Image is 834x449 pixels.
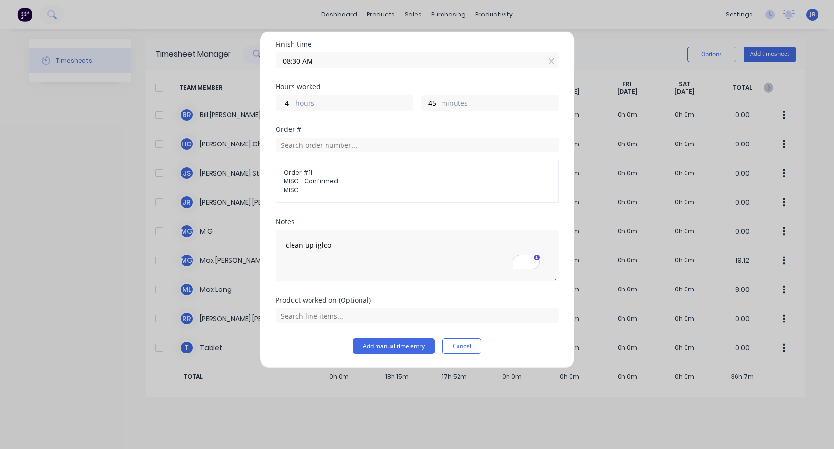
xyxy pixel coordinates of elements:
[284,177,551,186] span: MISC - Confirmed
[284,186,551,194] span: MISC
[276,83,559,90] div: Hours worked
[276,297,559,304] div: Product worked on (Optional)
[276,96,293,110] input: 0
[276,218,559,225] div: Notes
[353,338,435,354] button: Add manual time entry
[276,126,559,133] div: Order #
[284,168,551,177] span: Order # 11
[442,338,481,354] button: Cancel
[276,138,559,152] input: Search order number...
[422,96,439,110] input: 0
[276,308,559,323] input: Search line items...
[441,98,558,110] label: minutes
[295,98,413,110] label: hours
[276,41,559,48] div: Finish time
[276,230,559,281] textarea: To enrich screen reader interactions, please activate Accessibility in Grammarly extension settings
